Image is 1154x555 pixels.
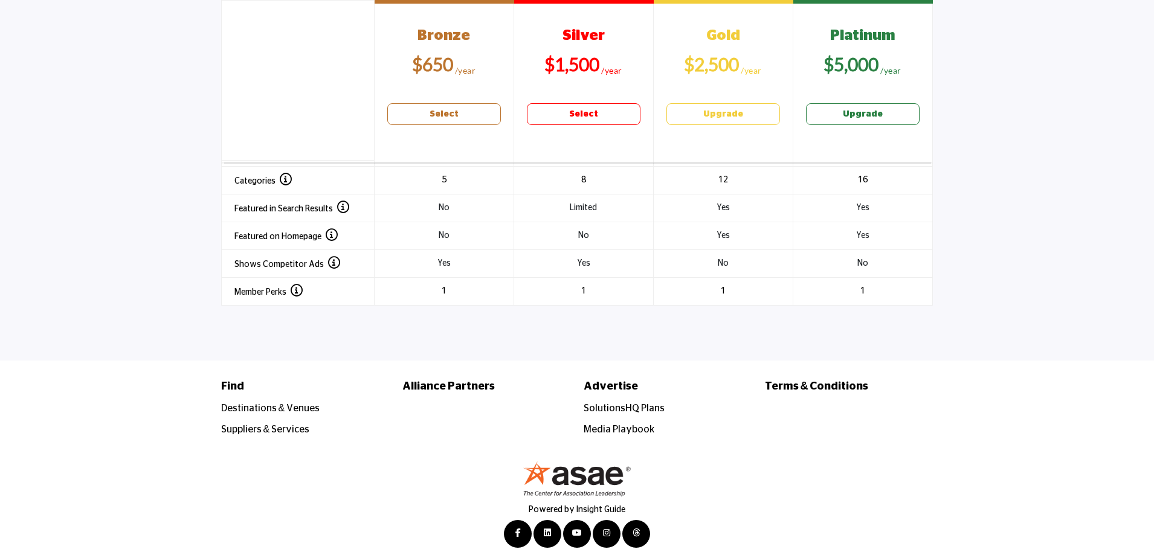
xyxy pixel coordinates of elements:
[718,259,729,268] span: No
[439,204,450,212] span: No
[455,65,476,75] sub: /year
[717,231,730,240] span: Yes
[430,108,459,121] b: Select
[741,65,762,75] sub: /year
[402,379,571,395] a: Alliance Partners
[718,176,728,184] span: 12
[527,103,640,125] a: Select
[581,287,586,295] span: 1
[234,205,349,213] span: Featured in Search Results
[442,287,446,295] span: 1
[562,28,605,43] b: Silver
[584,379,752,395] a: Advertise
[563,520,591,548] a: YouTube Link
[544,53,599,75] b: $1,500
[765,379,933,395] a: Terms & Conditions
[439,231,450,240] span: No
[570,204,597,212] span: Limited
[666,103,780,125] a: Upgrade
[856,204,869,212] span: Yes
[577,259,590,268] span: Yes
[417,28,470,43] b: Bronze
[533,520,561,548] a: LinkedIn Link
[578,231,589,240] span: No
[856,231,869,240] span: Yes
[622,520,650,548] a: Threads Link
[717,204,730,212] span: Yes
[593,520,621,548] a: Instagram Link
[860,287,865,295] span: 1
[504,520,532,548] a: Facebook Link
[843,108,883,121] b: Upgrade
[824,53,878,75] b: $5,000
[387,103,501,125] a: Select
[703,108,743,121] b: Upgrade
[442,176,446,184] span: 5
[412,53,453,75] b: $650
[529,505,625,514] a: Powered by Insight Guide
[706,28,740,43] b: Gold
[221,379,390,395] a: Find
[858,176,868,184] span: 16
[437,259,451,268] span: Yes
[721,287,726,295] span: 1
[569,108,598,121] b: Select
[234,260,340,269] span: Shows Competitor Ads
[806,103,920,125] a: Upgrade
[221,403,320,413] a: Destinations & Venues
[221,425,310,434] a: Suppliers & Services
[584,403,665,413] a: SolutionsHQ Plans
[234,233,338,241] span: Featured on Homepage
[857,259,868,268] span: No
[684,53,739,75] b: $2,500
[601,65,622,75] sub: /year
[880,65,901,75] sub: /year
[234,288,303,297] span: Member Perks
[830,28,895,43] b: Platinum
[581,176,586,184] span: 8
[584,425,654,434] a: Media Playbook
[234,177,292,185] span: Categories
[523,461,631,496] img: No Site Logo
